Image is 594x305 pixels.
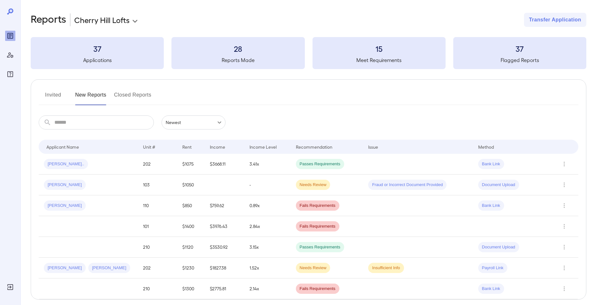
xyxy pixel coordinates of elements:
td: $1400 [177,216,204,237]
button: Invited [39,90,67,105]
div: Recommendation [296,143,332,151]
span: [PERSON_NAME] [88,265,130,271]
span: Bank Link [478,161,504,167]
h3: 37 [31,43,164,54]
td: 110 [138,195,178,216]
span: [PERSON_NAME] [44,203,86,209]
div: Rent [182,143,193,151]
span: Passes Requirements [296,161,344,167]
h3: 28 [171,43,305,54]
td: 202 [138,258,178,278]
span: Document Upload [478,244,519,250]
span: Payroll Link [478,265,507,271]
td: 202 [138,154,178,175]
div: Unit # [143,143,155,151]
td: 103 [138,175,178,195]
div: Method [478,143,494,151]
td: 2.84x [244,216,291,237]
p: Cherry Hill Lofts [74,15,130,25]
button: Row Actions [559,284,569,294]
button: New Reports [75,90,107,105]
div: Newest [162,115,226,129]
button: Row Actions [559,263,569,273]
td: 0.89x [244,195,291,216]
td: 3.41x [244,154,291,175]
span: Fails Requirements [296,286,339,292]
span: Passes Requirements [296,244,344,250]
span: [PERSON_NAME] [44,182,86,188]
td: $850 [177,195,204,216]
button: Row Actions [559,242,569,252]
div: Income Level [249,143,277,151]
span: [PERSON_NAME].. [44,161,88,167]
td: $1120 [177,237,204,258]
span: Document Upload [478,182,519,188]
td: $1300 [177,278,204,299]
button: Closed Reports [114,90,152,105]
td: $3976.43 [205,216,244,237]
td: $2775.81 [205,278,244,299]
div: Manage Users [5,50,15,60]
td: 210 [138,237,178,258]
h2: Reports [31,13,66,27]
button: Row Actions [559,200,569,211]
div: Income [210,143,225,151]
td: - [244,175,291,195]
h5: Flagged Reports [453,56,586,64]
h5: Meet Requirements [313,56,446,64]
td: $3668.11 [205,154,244,175]
span: Insufficient Info [368,265,404,271]
td: 210 [138,278,178,299]
td: $1075 [177,154,204,175]
span: [PERSON_NAME] [44,265,86,271]
td: $1230 [177,258,204,278]
summary: 37Applications28Reports Made15Meet Requirements37Flagged Reports [31,37,586,69]
div: Log Out [5,282,15,292]
div: FAQ [5,69,15,79]
div: Applicant Name [46,143,79,151]
span: Needs Review [296,265,330,271]
td: 3.15x [244,237,291,258]
span: Fraud or Incorrect Document Provided [368,182,447,188]
button: Row Actions [559,221,569,231]
button: Transfer Application [524,13,586,27]
h3: 15 [313,43,446,54]
td: $1050 [177,175,204,195]
div: Issue [368,143,378,151]
td: $1827.38 [205,258,244,278]
td: $3530.92 [205,237,244,258]
td: 101 [138,216,178,237]
div: Reports [5,31,15,41]
td: 2.14x [244,278,291,299]
span: Fails Requirements [296,223,339,230]
span: Fails Requirements [296,203,339,209]
button: Row Actions [559,159,569,169]
td: $759.62 [205,195,244,216]
h5: Applications [31,56,164,64]
button: Row Actions [559,180,569,190]
span: Needs Review [296,182,330,188]
span: Bank Link [478,203,504,209]
span: Bank Link [478,286,504,292]
h3: 37 [453,43,586,54]
h5: Reports Made [171,56,305,64]
td: 1.52x [244,258,291,278]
